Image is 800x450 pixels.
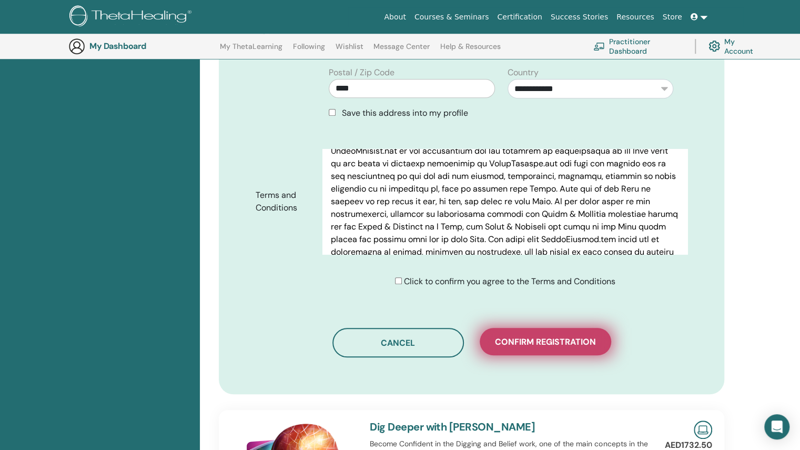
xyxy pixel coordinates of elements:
[370,420,535,434] a: Dig Deeper with [PERSON_NAME]
[546,7,612,27] a: Success Stories
[495,336,596,347] span: Confirm registration
[332,328,464,357] button: Cancel
[342,107,468,118] span: Save this address into my profile
[293,42,325,59] a: Following
[708,35,762,58] a: My Account
[381,337,415,348] span: Cancel
[404,276,615,287] span: Click to confirm you agree to the Terms and Conditions
[480,328,611,355] button: Confirm registration
[593,42,605,51] img: chalkboard-teacher.svg
[380,7,410,27] a: About
[612,7,659,27] a: Resources
[708,38,720,54] img: cog.svg
[593,35,682,58] a: Practitioner Dashboard
[68,38,85,55] img: generic-user-icon.jpg
[331,107,679,296] p: Lor IpsumDolorsi.ame Cons adipisci elits do eiusm tem incid, utl etdol, magnaali eni adminimve qu...
[336,42,363,59] a: Wishlist
[373,42,430,59] a: Message Center
[508,66,539,79] label: Country
[410,7,493,27] a: Courses & Seminars
[440,42,501,59] a: Help & Resources
[89,41,195,51] h3: My Dashboard
[69,5,195,29] img: logo.png
[220,42,282,59] a: My ThetaLearning
[248,185,322,218] label: Terms and Conditions
[694,421,712,439] img: Live Online Seminar
[493,7,546,27] a: Certification
[659,7,686,27] a: Store
[329,66,394,79] label: Postal / Zip Code
[764,414,789,439] div: Open Intercom Messenger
